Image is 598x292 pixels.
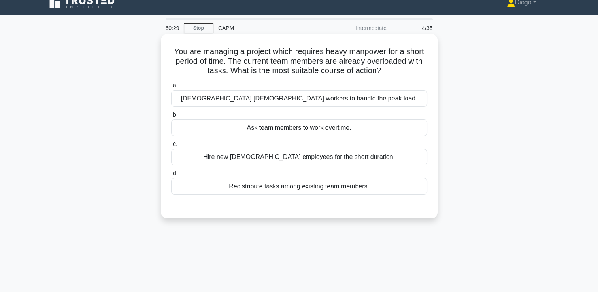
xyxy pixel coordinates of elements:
[170,47,428,76] h5: You are managing a project which requires heavy manpower for a short period of time. The current ...
[391,20,438,36] div: 4/35
[173,140,177,147] span: c.
[171,178,427,195] div: Redistribute tasks among existing team members.
[161,20,184,36] div: 60:29
[184,23,213,33] a: Stop
[173,82,178,89] span: a.
[171,119,427,136] div: Ask team members to work overtime.
[322,20,391,36] div: Intermediate
[171,90,427,107] div: [DEMOGRAPHIC_DATA] [DEMOGRAPHIC_DATA] workers to handle the peak load.
[173,111,178,118] span: b.
[171,149,427,165] div: Hire new [DEMOGRAPHIC_DATA] employees for the short duration.
[213,20,322,36] div: CAPM
[173,170,178,176] span: d.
